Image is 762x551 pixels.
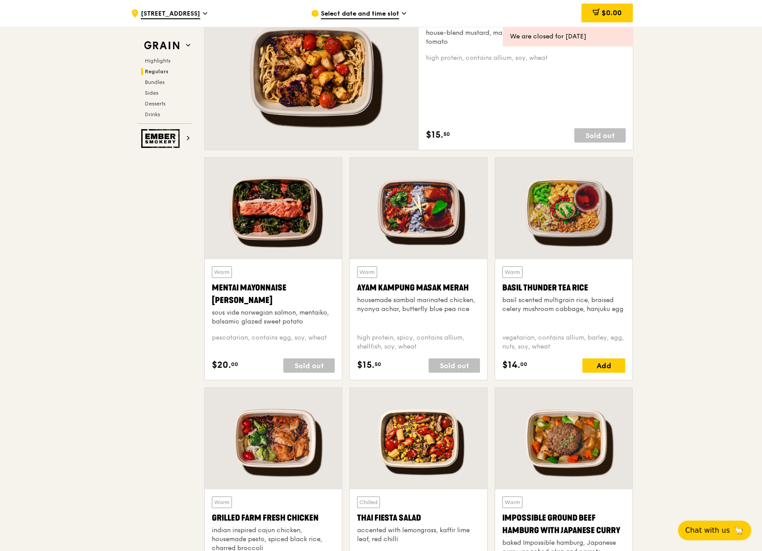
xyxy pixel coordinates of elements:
[582,358,625,373] div: Add
[145,101,165,107] span: Desserts
[502,296,625,314] div: basil scented multigrain rice, braised celery mushroom cabbage, hanjuku egg
[357,333,480,351] div: high protein, spicy, contains allium, shellfish, soy, wheat
[321,9,399,19] span: Select date and time slot
[510,32,626,41] div: We are closed for [DATE]
[443,130,450,138] span: 50
[357,358,375,372] span: $15.
[141,38,182,54] img: Grain web logo
[145,111,160,118] span: Drinks
[574,128,626,143] div: Sold out
[212,358,231,372] span: $20.
[212,308,335,326] div: sous vide norwegian salmon, mentaiko, balsamic glazed sweet potato
[426,128,443,142] span: $15.
[145,58,170,64] span: Highlights
[141,129,182,148] img: Ember Smokery web logo
[231,361,238,368] span: 00
[678,521,751,540] button: Chat with us🦙
[145,79,164,85] span: Bundles
[212,282,335,307] div: Mentai Mayonnaise [PERSON_NAME]
[733,525,744,536] span: 🦙
[502,496,522,508] div: Warm
[212,512,335,524] div: Grilled Farm Fresh Chicken
[502,266,522,278] div: Warm
[426,54,626,63] div: high protein, contains allium, soy, wheat
[502,358,520,372] span: $14.
[357,282,480,294] div: Ayam Kampung Masak Merah
[212,266,232,278] div: Warm
[357,296,480,314] div: housemade sambal marinated chicken, nyonya achar, butterfly blue pea rice
[502,333,625,351] div: vegetarian, contains allium, barley, egg, nuts, soy, wheat
[602,8,622,17] span: $0.00
[357,526,480,544] div: accented with lemongrass, kaffir lime leaf, red chilli
[685,525,730,536] span: Chat with us
[375,361,381,368] span: 50
[357,496,380,508] div: Chilled
[429,358,480,373] div: Sold out
[212,333,335,351] div: pescatarian, contains egg, soy, wheat
[426,29,626,46] div: house-blend mustard, maple soy baked potato, linguine, cherry tomato
[283,358,335,373] div: Sold out
[141,9,200,19] span: [STREET_ADDRESS]
[357,266,377,278] div: Warm
[502,282,625,294] div: Basil Thunder Tea Rice
[212,496,232,508] div: Warm
[145,68,168,75] span: Regulars
[357,512,480,524] div: Thai Fiesta Salad
[502,512,625,537] div: Impossible Ground Beef Hamburg with Japanese Curry
[145,90,158,96] span: Sides
[520,361,527,368] span: 00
